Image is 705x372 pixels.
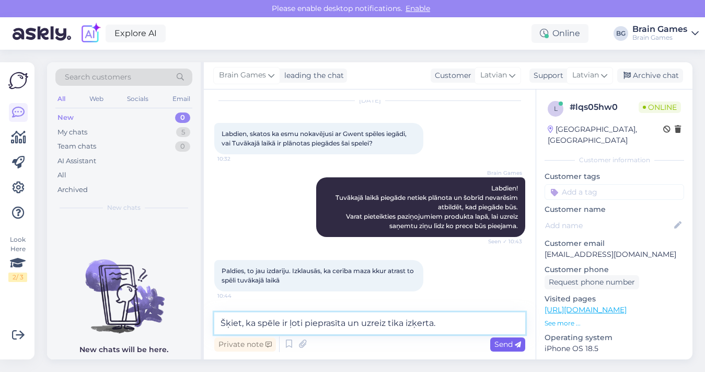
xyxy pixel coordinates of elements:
div: All [57,170,66,181]
div: 2 / 3 [8,273,27,282]
p: [EMAIL_ADDRESS][DOMAIN_NAME] [545,249,684,260]
span: Seen ✓ 10:43 [483,238,522,245]
div: 0 [175,141,190,152]
p: Browser [545,358,684,369]
input: Add name [545,220,672,231]
span: New chats [107,203,141,212]
p: Operating system [545,332,684,343]
a: Explore AI [106,25,166,42]
div: 5 [176,127,190,138]
div: Web [87,92,106,106]
span: Brain Games [219,70,266,81]
div: New [57,112,74,123]
div: All [55,92,67,106]
div: 0 [175,112,190,123]
div: [GEOGRAPHIC_DATA], [GEOGRAPHIC_DATA] [548,124,663,146]
div: Support [529,70,563,81]
div: BG [614,26,628,41]
img: explore-ai [79,22,101,44]
span: Latvian [572,70,599,81]
div: leading the chat [280,70,344,81]
div: Look Here [8,235,27,282]
a: [URL][DOMAIN_NAME] [545,305,627,314]
div: Request phone number [545,275,639,289]
img: No chats [47,241,201,335]
span: Labdien, skatos ka esmu nokavējusi ar Gwent spēles iegādi, vai Tuvākajā laikā ir plānotas piegāde... [222,130,408,147]
p: Visited pages [545,294,684,305]
p: Customer name [545,204,684,215]
p: iPhone OS 18.5 [545,343,684,354]
p: Customer email [545,238,684,249]
div: Email [170,92,192,106]
p: New chats will be here. [79,344,168,355]
span: Enable [402,4,433,13]
span: Latvian [480,70,507,81]
input: Add a tag [545,184,684,200]
div: Archived [57,185,88,195]
div: Socials [125,92,151,106]
p: Customer phone [545,264,684,275]
span: Paldies, to jau izdarīju. Izklausās, ka cerība maza kkur atrast to spēli tuvākajā laikā [222,267,415,284]
span: Send [494,340,521,349]
div: Online [531,24,588,43]
p: See more ... [545,319,684,328]
div: AI Assistant [57,156,96,166]
div: Brain Games [632,33,687,42]
span: Search customers [65,72,131,83]
div: My chats [57,127,87,138]
div: Private note [214,337,276,352]
a: Brain GamesBrain Games [632,25,699,42]
div: Brain Games [632,25,687,33]
div: Team chats [57,141,96,152]
div: # lqs05hw0 [570,101,639,114]
span: Online [639,102,681,113]
img: Askly Logo [8,71,28,91]
textarea: Šķiet, ka spēle ir ļoti pieprasīta un uzreiz tika izķerta. [214,312,525,334]
span: Brain Games [483,169,522,177]
div: Archive chat [617,69,683,83]
span: 10:32 [217,155,257,163]
div: Customer [431,70,471,81]
p: Customer tags [545,171,684,182]
div: Customer information [545,155,684,165]
div: [DATE] [214,96,525,105]
span: l [554,105,558,112]
span: 10:44 [217,292,257,300]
